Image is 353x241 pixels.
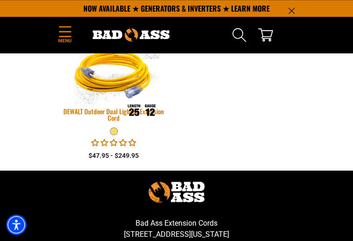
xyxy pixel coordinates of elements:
[58,108,170,121] div: DEWALT Outdoor Dual Lighted Extension Cord
[258,27,273,42] a: cart
[58,151,170,161] div: $47.95 - $249.95
[62,28,165,119] img: DEWALT Outdoor Dual Lighted Extension Cord
[149,182,204,202] img: Bad Ass Extension Cords
[93,28,170,41] img: Bad Ass Extension Cords
[58,45,170,127] a: DEWALT Outdoor Dual Lighted Extension Cord DEWALT Outdoor Dual Lighted Extension Cord
[58,24,72,46] summary: Menu
[6,215,27,235] div: Accessibility Menu
[91,138,136,147] span: 0.00 stars
[232,27,247,42] summary: Search
[58,37,72,44] span: Menu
